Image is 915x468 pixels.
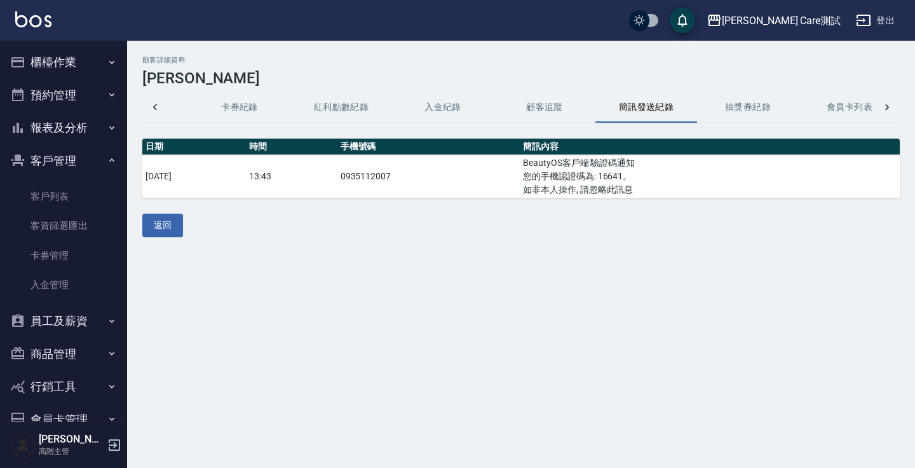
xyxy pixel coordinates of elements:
th: 簡訊內容 [520,139,900,155]
img: Logo [15,11,51,27]
td: 0935112007 [337,155,520,198]
th: 日期 [142,139,246,155]
button: 入金紀錄 [392,92,494,123]
button: 員工及薪資 [5,305,122,338]
button: 卡券紀錄 [189,92,290,123]
button: 返回 [142,214,183,237]
button: 預約管理 [5,79,122,112]
h2: 顧客詳細資料 [142,56,900,64]
button: 簡訊發送紀錄 [595,92,697,123]
button: 登出 [851,9,900,32]
a: 客戶列表 [5,182,122,211]
td: [DATE] [142,155,246,198]
button: 會員卡列表 [799,92,900,123]
div: [PERSON_NAME] Care測試 [722,13,841,29]
button: [PERSON_NAME] Care測試 [701,8,846,34]
h3: [PERSON_NAME] [142,69,900,87]
th: 時間 [246,139,337,155]
td: BeautyOS客戶端 驗證碼通知 您的手機認證碼為: 16641。 如非本人操作, 請忽略此訊息 [520,155,900,198]
button: 報表及分析 [5,111,122,144]
a: 客資篩選匯出 [5,211,122,240]
a: 卡券管理 [5,241,122,270]
img: Person [10,432,36,458]
button: 會員卡管理 [5,403,122,436]
button: 行銷工具 [5,370,122,403]
button: 紅利點數紀錄 [290,92,392,123]
button: save [670,8,695,33]
h5: [PERSON_NAME] [39,433,104,446]
button: 客戶管理 [5,144,122,177]
p: 高階主管 [39,446,104,457]
a: 入金管理 [5,270,122,299]
button: 櫃檯作業 [5,46,122,79]
button: 抽獎券紀錄 [697,92,799,123]
button: 顧客追蹤 [494,92,595,123]
button: 商品管理 [5,338,122,371]
th: 手機號碼 [337,139,520,155]
td: 13:43 [246,155,337,198]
